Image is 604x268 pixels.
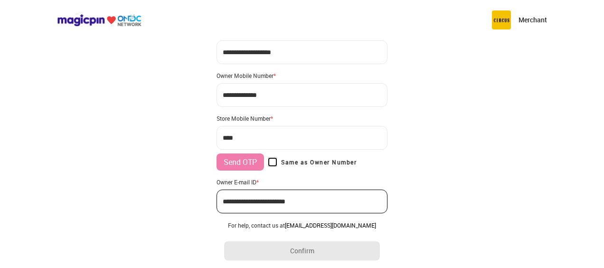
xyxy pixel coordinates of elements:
button: Send OTP [217,153,264,171]
button: Confirm [224,241,380,260]
div: For help, contact us at [224,221,380,229]
div: Owner E-mail ID [217,178,387,186]
div: Owner Mobile Number [217,72,387,79]
img: ondc-logo-new-small.8a59708e.svg [57,14,142,27]
label: Same as Owner Number [268,157,357,167]
p: Merchant [519,15,547,25]
img: circus.b677b59b.png [492,10,511,29]
a: [EMAIL_ADDRESS][DOMAIN_NAME] [285,221,376,229]
input: Same as Owner Number [268,157,277,167]
div: Store Mobile Number [217,115,387,122]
